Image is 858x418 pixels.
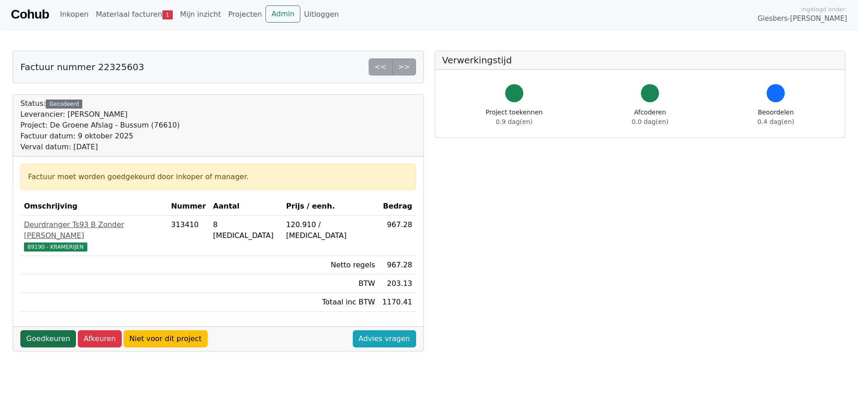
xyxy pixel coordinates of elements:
a: Projecten [224,5,265,24]
td: 313410 [167,216,209,256]
div: Project toekennen [486,108,543,127]
a: Advies vragen [353,330,416,347]
td: Totaal inc BTW [283,293,379,312]
td: 1170.41 [379,293,416,312]
div: 8 [MEDICAL_DATA] [213,219,279,241]
th: Omschrijving [20,197,167,216]
a: Mijn inzicht [176,5,225,24]
span: 0.9 dag(en) [496,118,532,125]
a: Cohub [11,4,49,25]
div: Factuur datum: 9 oktober 2025 [20,131,180,142]
td: BTW [283,275,379,293]
th: Prijs / eenh. [283,197,379,216]
div: Gecodeerd [46,100,82,109]
span: 89190 - KRAMERIJEN [24,242,87,252]
div: Deurdranger Ts93 B Zonder [PERSON_NAME] [24,219,164,241]
a: Afkeuren [78,330,122,347]
div: Factuur moet worden goedgekeurd door inkoper of manager. [28,171,408,182]
a: Goedkeuren [20,330,76,347]
a: Materiaal facturen1 [92,5,176,24]
div: Status: [20,98,180,152]
td: 203.13 [379,275,416,293]
div: 120.910 / [MEDICAL_DATA] [286,219,375,241]
div: Afcoderen [632,108,668,127]
div: Leverancier: [PERSON_NAME] [20,109,180,120]
div: Verval datum: [DATE] [20,142,180,152]
a: Uitloggen [300,5,342,24]
div: Project: De Groene Afslag - Bussum (76610) [20,120,180,131]
a: Niet voor dit project [123,330,208,347]
span: 0.4 dag(en) [758,118,794,125]
a: Admin [265,5,300,23]
h5: Factuur nummer 22325603 [20,62,144,72]
h5: Verwerkingstijd [442,55,838,66]
td: Netto regels [283,256,379,275]
th: Nummer [167,197,209,216]
td: 967.28 [379,216,416,256]
td: 967.28 [379,256,416,275]
th: Bedrag [379,197,416,216]
a: Inkopen [56,5,92,24]
span: Ingelogd onder: [801,5,847,14]
span: Giesbers-[PERSON_NAME] [758,14,847,24]
a: Deurdranger Ts93 B Zonder [PERSON_NAME]89190 - KRAMERIJEN [24,219,164,252]
th: Aantal [209,197,282,216]
span: 1 [162,10,173,19]
div: Beoordelen [758,108,794,127]
span: 0.0 dag(en) [632,118,668,125]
